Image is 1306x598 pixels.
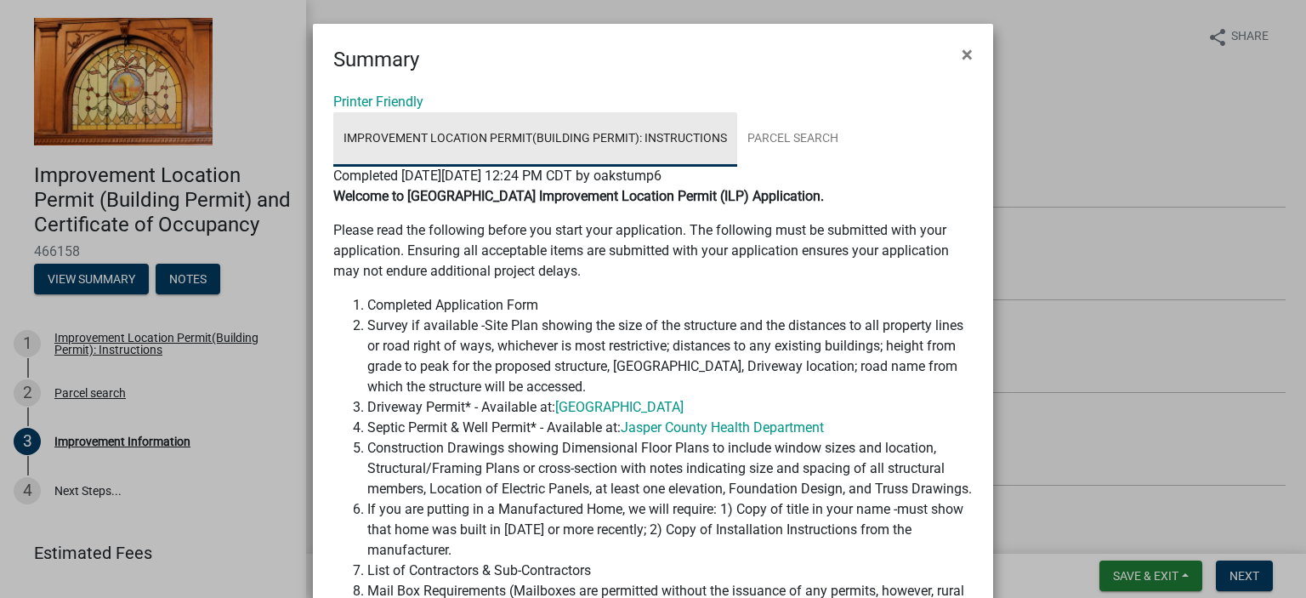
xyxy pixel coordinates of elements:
[367,438,973,499] li: Construction Drawings showing Dimensional Floor Plans to include window sizes and location, Struc...
[367,316,973,397] li: Survey if available -Site Plan showing the size of the structure and the distances to all propert...
[367,418,973,438] li: Septic Permit & Well Permit* - Available at:
[367,295,973,316] li: Completed Application Form
[333,112,737,167] a: Improvement Location Permit(Building Permit): Instructions
[367,499,973,561] li: If you are putting in a Manufactured Home, we will require: 1) Copy of title in your name -must s...
[333,188,824,204] strong: Welcome to [GEOGRAPHIC_DATA] Improvement Location Permit (ILP) Application.
[367,561,973,581] li: List of Contractors & Sub-Contractors
[333,44,419,75] h4: Summary
[962,43,973,66] span: ×
[333,94,423,110] a: Printer Friendly
[333,168,662,184] span: Completed [DATE][DATE] 12:24 PM CDT by oakstump6
[737,112,849,167] a: Parcel search
[948,31,986,78] button: Close
[367,397,973,418] li: Driveway Permit* - Available at:
[555,399,684,415] a: [GEOGRAPHIC_DATA]
[333,220,973,282] p: Please read the following before you start your application. The following must be submitted with...
[621,419,824,436] a: Jasper County Health Department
